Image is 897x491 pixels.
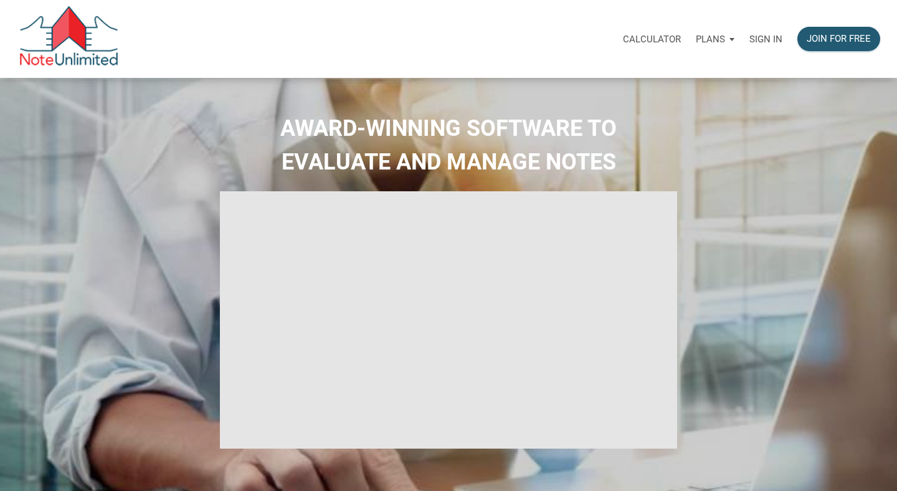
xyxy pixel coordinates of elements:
button: Join for free [797,27,880,51]
a: Calculator [615,19,688,59]
h2: AWARD-WINNING SOFTWARE TO EVALUATE AND MANAGE NOTES [9,112,888,179]
iframe: NoteUnlimited [220,191,676,448]
button: Plans [688,21,742,58]
a: Join for free [790,19,888,59]
a: Sign in [742,19,790,59]
p: Sign in [749,34,782,45]
div: Join for free [807,32,871,46]
p: Plans [696,34,725,45]
p: Calculator [623,34,681,45]
a: Plans [688,19,742,59]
